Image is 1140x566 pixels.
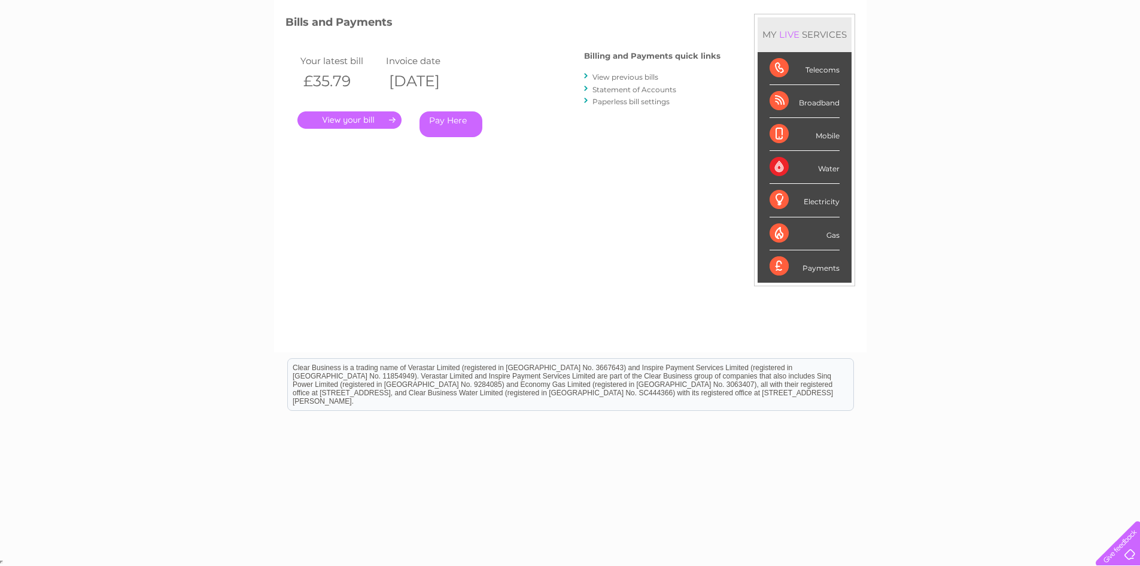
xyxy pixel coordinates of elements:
[1060,51,1090,60] a: Contact
[592,97,670,106] a: Paperless bill settings
[592,85,676,94] a: Statement of Accounts
[297,69,384,93] th: £35.79
[40,31,101,68] img: logo.png
[383,69,469,93] th: [DATE]
[1101,51,1129,60] a: Log out
[777,29,802,40] div: LIVE
[383,53,469,69] td: Invoice date
[770,52,840,85] div: Telecoms
[770,217,840,250] div: Gas
[914,6,997,21] a: 0333 014 3131
[297,53,384,69] td: Your latest bill
[758,17,852,52] div: MY SERVICES
[419,111,482,137] a: Pay Here
[770,118,840,151] div: Mobile
[929,51,952,60] a: Water
[770,184,840,217] div: Electricity
[770,250,840,283] div: Payments
[592,72,658,81] a: View previous bills
[584,52,721,60] h4: Billing and Payments quick links
[770,85,840,118] div: Broadband
[993,51,1029,60] a: Telecoms
[297,111,402,129] a: .
[285,14,721,35] h3: Bills and Payments
[770,151,840,184] div: Water
[959,51,986,60] a: Energy
[1036,51,1053,60] a: Blog
[288,7,853,58] div: Clear Business is a trading name of Verastar Limited (registered in [GEOGRAPHIC_DATA] No. 3667643...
